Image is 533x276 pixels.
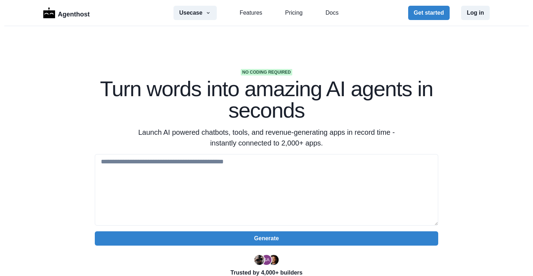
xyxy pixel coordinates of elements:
[461,6,490,20] button: Log in
[263,258,269,262] div: Segun Adebayo
[95,231,438,246] button: Generate
[254,255,264,265] img: Ryan Florence
[408,6,450,20] button: Get started
[129,127,404,148] p: Launch AI powered chatbots, tools, and revenue-generating apps in record time - instantly connect...
[43,8,55,18] img: Logo
[173,6,217,20] button: Usecase
[285,9,303,17] a: Pricing
[43,7,90,19] a: LogoAgenthost
[58,7,90,19] p: Agenthost
[95,78,438,121] h1: Turn words into amazing AI agents in seconds
[326,9,338,17] a: Docs
[241,69,292,75] span: No coding required
[269,255,279,265] img: Kent Dodds
[240,9,262,17] a: Features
